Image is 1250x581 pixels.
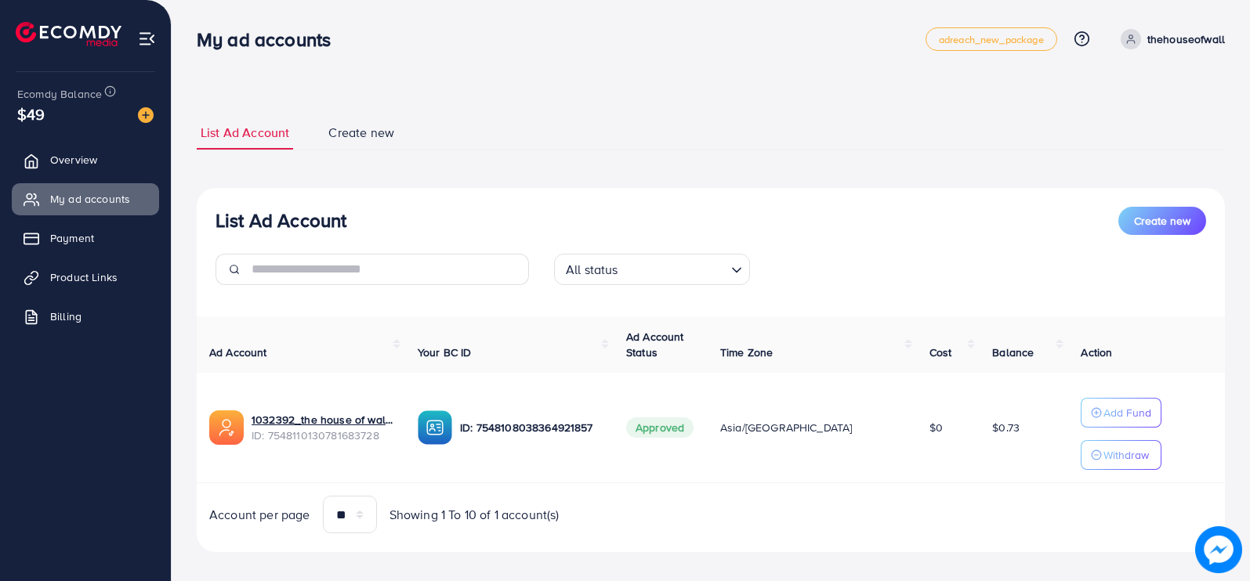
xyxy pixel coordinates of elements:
[252,412,393,428] a: 1032392_the house of wall_1757431398893
[50,309,82,324] span: Billing
[626,329,684,360] span: Ad Account Status
[626,417,694,438] span: Approved
[992,420,1020,435] span: $0.73
[50,230,94,246] span: Payment
[16,22,121,46] img: logo
[50,191,130,207] span: My ad accounts
[992,345,1034,360] span: Balance
[12,262,159,293] a: Product Links
[460,418,601,437] p: ID: 7548108038364921857
[209,410,244,445] img: ic-ads-acc.e4c84228.svg
[12,301,159,332] a: Billing
[328,124,394,142] span: Create new
[554,254,750,285] div: Search for option
[209,506,310,524] span: Account per page
[197,28,343,51] h3: My ad accounts
[12,183,159,215] a: My ad accounts
[720,420,853,435] span: Asia/[GEOGRAPHIC_DATA]
[138,30,156,48] img: menu
[1081,345,1112,360] span: Action
[12,144,159,175] a: Overview
[12,222,159,254] a: Payment
[17,103,45,125] span: $49
[720,345,773,360] span: Time Zone
[209,345,267,360] span: Ad Account
[1081,440,1161,470] button: Withdraw
[1195,526,1242,573] img: image
[252,428,393,443] span: ID: 7548110130781683728
[201,124,289,142] span: List Ad Account
[50,269,118,285] span: Product Links
[1134,213,1190,229] span: Create new
[216,209,346,232] h3: List Ad Account
[138,107,154,123] img: image
[623,255,725,281] input: Search for option
[1114,29,1225,49] a: thehouseofwall
[929,345,952,360] span: Cost
[1081,398,1161,428] button: Add Fund
[926,27,1057,51] a: adreach_new_package
[418,345,472,360] span: Your BC ID
[939,34,1044,45] span: adreach_new_package
[1103,446,1149,464] p: Withdraw
[252,412,393,444] div: <span class='underline'>1032392_the house of wall_1757431398893</span></br>7548110130781683728
[1118,207,1206,235] button: Create new
[50,152,97,168] span: Overview
[929,420,943,435] span: $0
[418,410,452,445] img: ic-ba-acc.ded83a64.svg
[17,86,102,102] span: Ecomdy Balance
[1103,403,1151,422] p: Add Fund
[1147,30,1225,49] p: thehouseofwall
[389,506,560,524] span: Showing 1 To 10 of 1 account(s)
[563,258,621,281] span: All status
